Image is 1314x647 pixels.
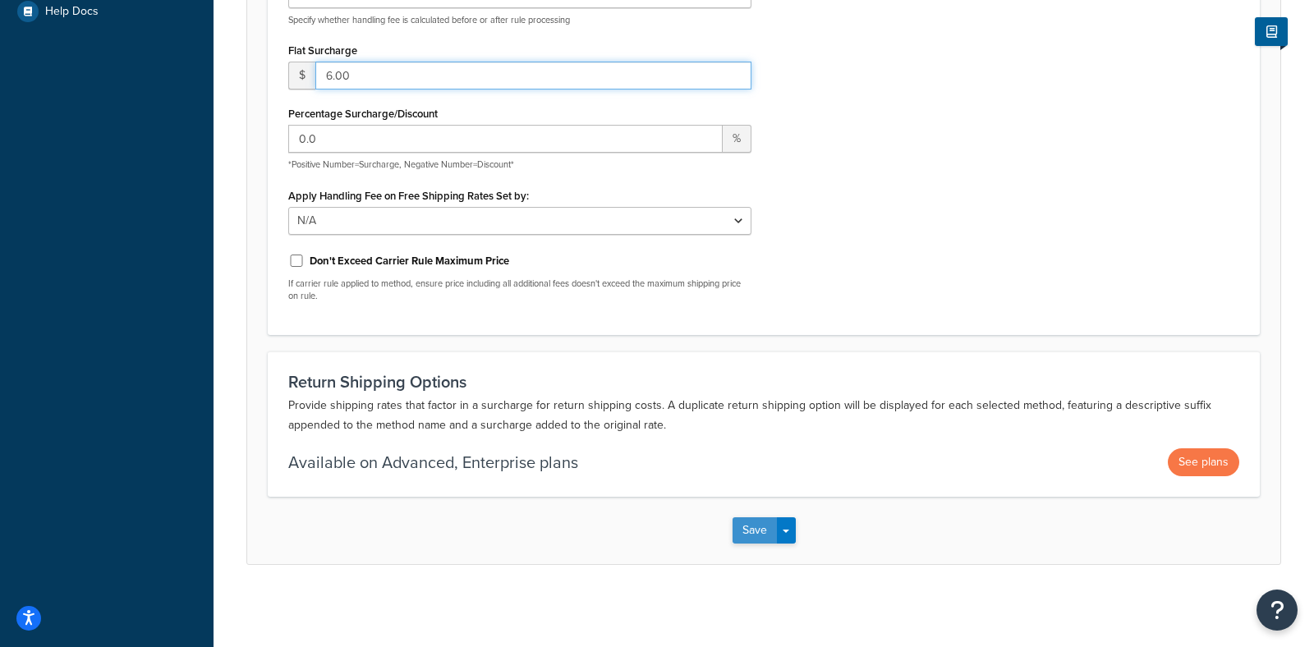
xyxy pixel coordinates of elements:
p: Available on Advanced, Enterprise plans [288,451,578,474]
label: Don't Exceed Carrier Rule Maximum Price [310,254,509,268]
button: Show Help Docs [1255,17,1288,46]
span: Help Docs [45,5,99,19]
p: *Positive Number=Surcharge, Negative Number=Discount* [288,158,751,171]
label: Apply Handling Fee on Free Shipping Rates Set by: [288,190,529,202]
span: % [723,125,751,153]
p: Provide shipping rates that factor in a surcharge for return shipping costs. A duplicate return s... [288,396,1239,435]
span: $ [288,62,315,89]
h3: Return Shipping Options [288,373,1239,391]
button: Open Resource Center [1257,590,1298,631]
p: If carrier rule applied to method, ensure price including all additional fees doesn't exceed the ... [288,278,751,303]
label: Percentage Surcharge/Discount [288,108,438,120]
label: Flat Surcharge [288,44,357,57]
button: Save [733,517,777,544]
p: Specify whether handling fee is calculated before or after rule processing [288,14,751,26]
button: See plans [1168,448,1239,476]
